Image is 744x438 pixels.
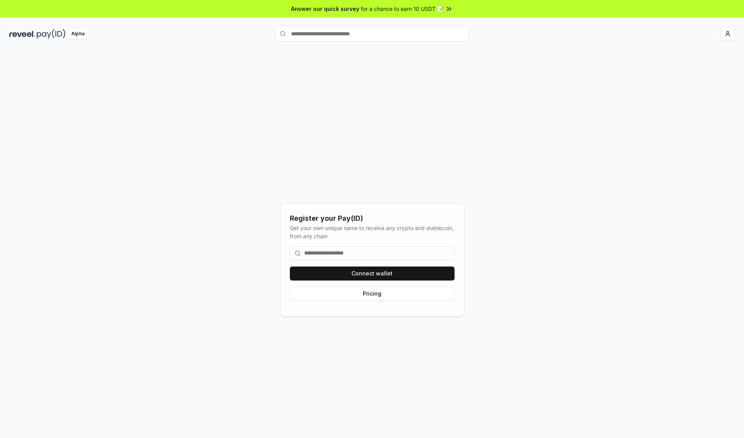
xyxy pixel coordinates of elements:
button: Pricing [290,287,455,301]
img: pay_id [37,29,65,39]
span: for a chance to earn 10 USDT 📝 [361,5,444,13]
span: Answer our quick survey [291,5,359,13]
div: Register your Pay(ID) [290,213,455,224]
div: Alpha [67,29,89,39]
img: reveel_dark [9,29,35,39]
button: Connect wallet [290,267,455,280]
div: Get your own unique name to receive any crypto and stablecoin, from any chain [290,224,455,240]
